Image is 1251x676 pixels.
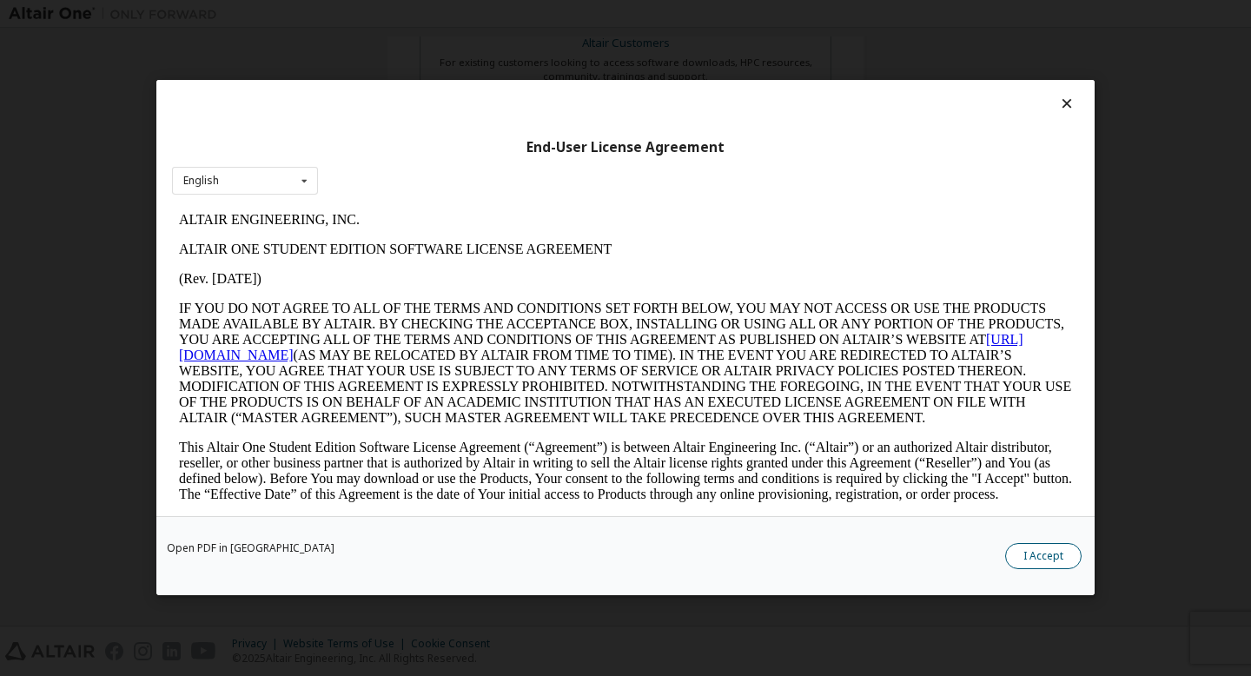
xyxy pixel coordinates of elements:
[7,96,900,221] p: IF YOU DO NOT AGREE TO ALL OF THE TERMS AND CONDITIONS SET FORTH BELOW, YOU MAY NOT ACCESS OR USE...
[167,544,334,554] a: Open PDF in [GEOGRAPHIC_DATA]
[7,66,900,82] p: (Rev. [DATE])
[1005,544,1082,570] button: I Accept
[7,127,851,157] a: [URL][DOMAIN_NAME]
[7,235,900,297] p: This Altair One Student Edition Software License Agreement (“Agreement”) is between Altair Engine...
[172,139,1079,156] div: End-User License Agreement
[7,36,900,52] p: ALTAIR ONE STUDENT EDITION SOFTWARE LICENSE AGREEMENT
[7,7,900,23] p: ALTAIR ENGINEERING, INC.
[183,176,219,186] div: English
